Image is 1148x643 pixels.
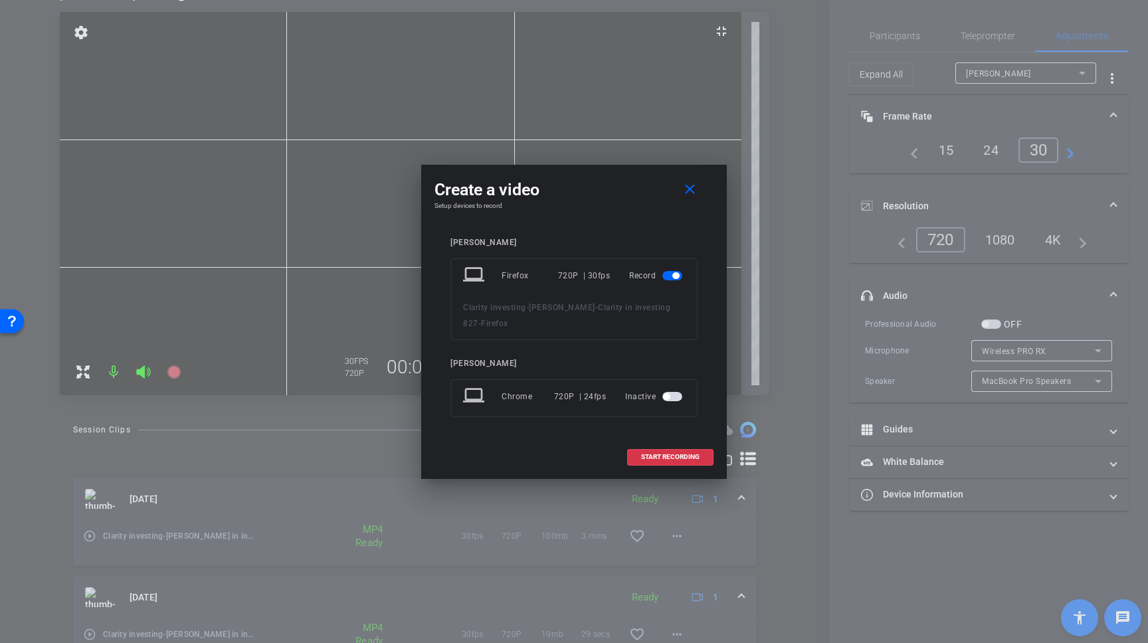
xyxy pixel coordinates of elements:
[526,303,529,312] span: -
[478,319,482,328] span: -
[529,303,595,312] span: [PERSON_NAME]
[627,449,714,466] button: START RECORDING
[502,264,558,288] div: Firefox
[481,319,508,328] span: Firefox
[463,385,487,409] mat-icon: laptop
[682,181,698,198] mat-icon: close
[434,202,714,210] h4: Setup devices to record
[595,303,599,312] span: -
[625,385,685,409] div: Inactive
[554,385,607,409] div: 720P | 24fps
[450,359,698,369] div: [PERSON_NAME]
[641,454,700,460] span: START RECORDING
[463,303,670,328] span: Clarity in investing 827
[450,238,698,248] div: [PERSON_NAME]
[629,264,685,288] div: Record
[463,303,526,312] span: Clarity investing
[463,264,487,288] mat-icon: laptop
[434,178,714,202] div: Create a video
[558,264,611,288] div: 720P | 30fps
[502,385,554,409] div: Chrome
